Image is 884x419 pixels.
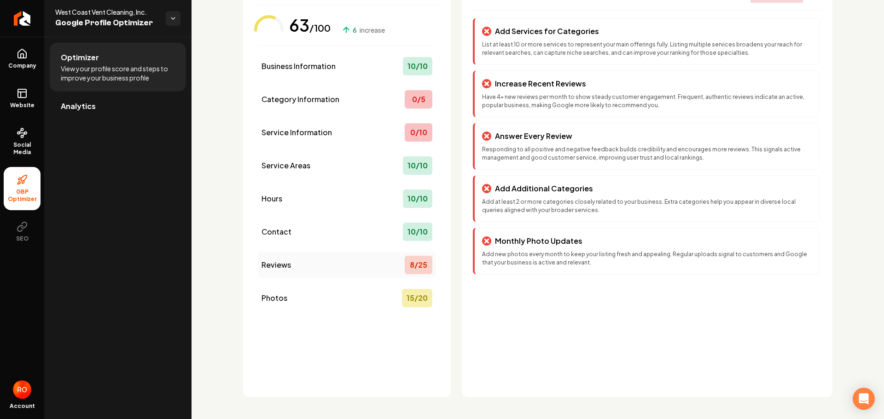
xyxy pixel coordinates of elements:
div: Increase Recent ReviewsHave 4+ new reviews per month to show steady customer engagement. Frequent... [473,70,820,117]
p: List at least 10 or more services to represent your main offerings fully. Listing multiple servic... [482,40,812,57]
div: 15 / 20 [402,289,432,307]
div: Monthly Photo UpdatesAdd new photos every month to keep your listing fresh and appealing. Regular... [473,228,820,275]
div: Answer Every ReviewResponding to all positive and negative feedback builds credibility and encour... [473,123,820,170]
div: 63 [289,16,309,34]
p: Add Services for Categories [495,26,599,37]
span: Company [5,62,40,69]
span: Account [10,402,35,410]
a: Analytics [50,92,186,121]
p: Monthly Photo Updates [495,235,582,247]
span: Contact [262,226,291,237]
div: 8 / 25 [405,256,432,274]
span: Service Areas [262,160,310,171]
p: Answer Every Review [495,131,572,142]
p: Increase Recent Reviews [495,78,586,89]
button: Open user button [13,380,31,399]
p: Add Additional Categories [495,183,593,194]
div: Add Services for CategoriesList at least 10 or more services to represent your main offerings ful... [473,18,820,65]
span: GBP Optimizer [4,188,41,203]
span: Business Information [262,61,336,72]
p: Responding to all positive and negative feedback builds credibility and encourages more reviews. ... [482,145,812,162]
a: Social Media [4,120,41,163]
div: Open Intercom Messenger [853,388,875,410]
div: 0 / 5 [405,90,432,109]
span: increase [360,25,385,34]
div: 10 / 10 [403,57,432,75]
div: Add Additional CategoriesAdd at least 2 or more categories closely related to your business. Extr... [473,175,820,222]
span: Optimizer [61,52,99,63]
span: Website [6,102,38,109]
div: 10 / 10 [403,156,432,175]
span: SEO [12,235,32,242]
img: Rebolt Logo [14,11,31,26]
span: Service Information [262,127,332,138]
span: 6 [353,25,357,34]
p: Add at least 2 or more categories closely related to your business. Extra categories help you app... [482,198,812,214]
div: /100 [309,22,331,34]
a: Company [4,41,41,77]
span: Analytics [61,101,96,112]
span: Social Media [4,141,41,156]
button: SEO [4,214,41,250]
img: Roberto Osorio [13,380,31,399]
div: 0 / 10 [405,123,432,142]
div: 10 / 10 [403,223,432,241]
div: 10 / 10 [403,189,432,208]
span: View your profile score and steps to improve your business profile [61,64,175,82]
span: Photos [262,293,287,304]
span: Reviews [262,259,291,270]
p: Have 4+ new reviews per month to show steady customer engagement. Frequent, authentic reviews ind... [482,93,812,109]
p: Add new photos every month to keep your listing fresh and appealing. Regular uploads signal to cu... [482,250,812,267]
span: Category Information [262,94,339,105]
span: West Coast Vent Cleaning, Inc. [55,7,158,17]
span: Google Profile Optimizer [55,17,158,29]
span: Hours [262,193,282,204]
a: Website [4,80,41,116]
